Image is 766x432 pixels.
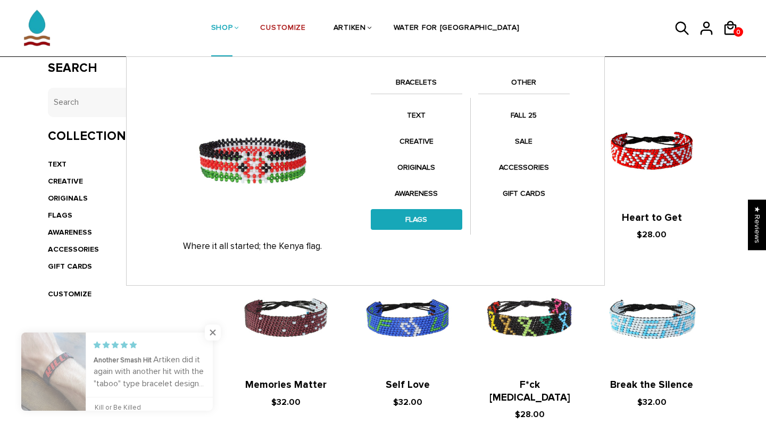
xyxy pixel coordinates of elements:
div: Click to open Judge.me floating reviews tab [748,200,766,250]
a: ACCESSORIES [478,157,570,178]
a: ORIGINALS [371,157,462,178]
a: Heart to Get [622,212,682,224]
span: $28.00 [515,409,545,420]
a: CUSTOMIZE [48,289,91,298]
a: FLAGS [48,211,72,220]
a: ARTIKEN [334,1,366,57]
span: $32.00 [271,397,301,408]
a: TEXT [371,105,462,126]
a: SHOP [211,1,233,57]
a: TEXT [48,160,66,169]
a: BRACELETS [371,76,462,94]
span: $32.00 [393,397,422,408]
span: 0 [734,26,743,39]
span: Close popup widget [205,325,221,340]
input: Search [48,88,204,117]
a: CREATIVE [48,177,83,186]
h3: Collections [48,129,204,144]
a: CUSTOMIZE [260,1,305,57]
a: Break the Silence [610,379,693,391]
a: CREATIVE [371,131,462,152]
a: 0 [734,27,743,37]
a: F*ck [MEDICAL_DATA] [489,379,570,404]
a: Self Love [386,379,430,391]
a: ORIGINALS [48,194,88,203]
a: SALE [478,131,570,152]
a: AWARENESS [48,228,92,237]
a: OTHER [478,76,570,94]
a: FALL 25 [478,105,570,126]
a: ACCESSORIES [48,245,99,254]
a: GIFT CARDS [48,262,92,271]
span: $32.00 [637,397,667,408]
p: Where it all started; the Kenya flag. [145,241,360,252]
h3: Search [48,61,204,76]
a: Memories Matter [245,379,327,391]
a: FLAGS [371,209,462,230]
a: GIFT CARDS [478,183,570,204]
a: WATER FOR [GEOGRAPHIC_DATA] [394,1,520,57]
span: $28.00 [637,229,667,240]
a: AWARENESS [371,183,462,204]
